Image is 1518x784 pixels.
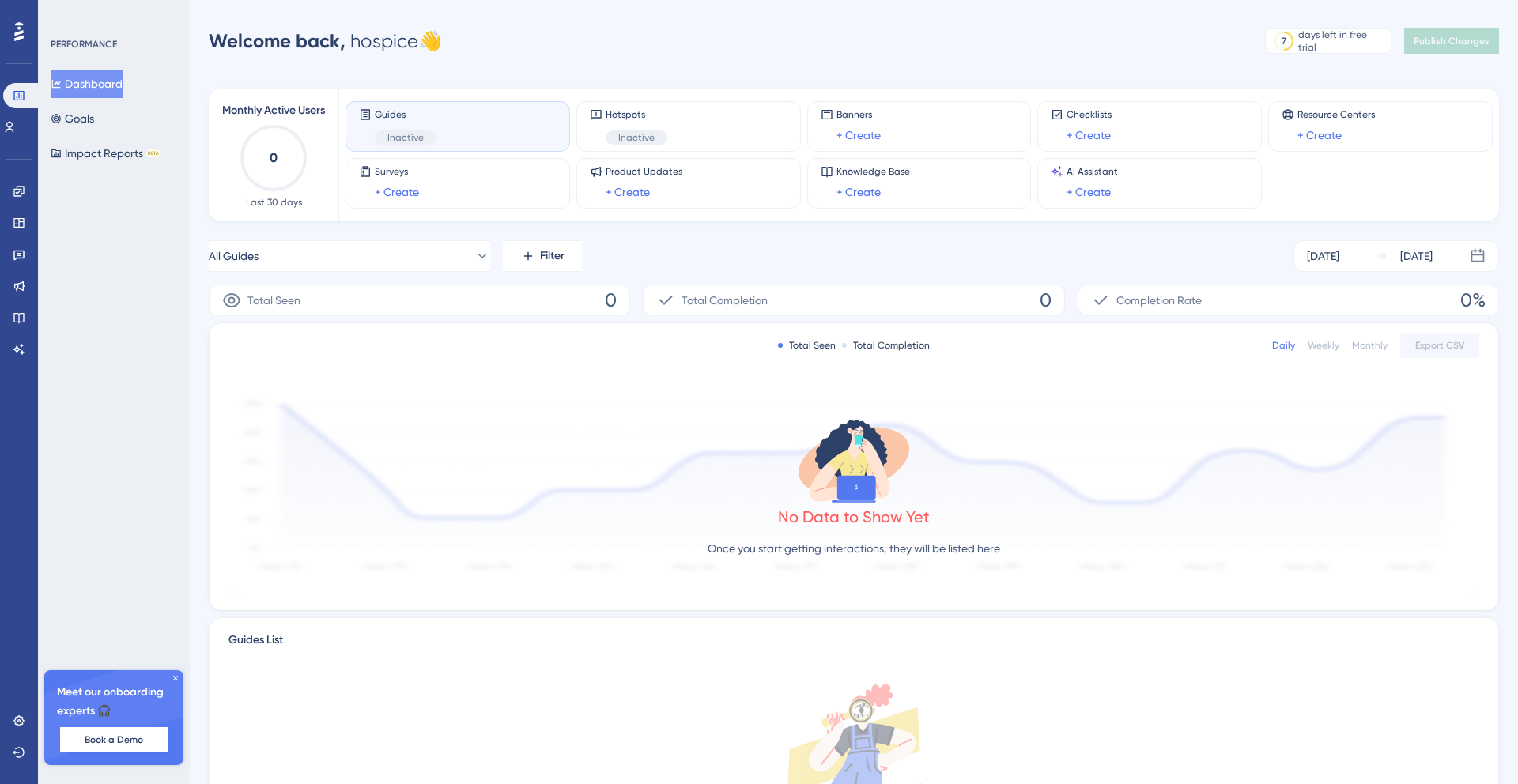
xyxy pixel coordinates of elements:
button: Export CSV [1400,333,1479,358]
span: Knowledge Base [836,165,910,178]
span: All Guides [209,247,259,266]
span: 0% [1460,288,1486,313]
div: 7 [1282,35,1286,47]
span: Completion Rate [1116,291,1202,310]
span: 0 [605,288,617,313]
a: + Create [836,183,881,202]
a: + Create [836,126,881,145]
span: Banners [836,108,881,121]
a: + Create [1297,126,1342,145]
span: Publish Changes [1414,35,1490,47]
text: 0 [270,150,278,165]
span: Inactive [387,131,424,144]
div: Total Completion [842,339,930,352]
button: Filter [503,240,582,272]
span: Checklists [1067,108,1112,121]
div: days left in free trial [1298,28,1386,54]
a: + Create [375,183,419,202]
span: Resource Centers [1297,108,1375,121]
span: 0 [1040,288,1052,313]
span: Total Completion [682,291,768,310]
span: Surveys [375,165,419,178]
button: Impact ReportsBETA [51,139,160,168]
div: Daily [1272,339,1295,352]
span: Inactive [618,131,655,144]
button: Book a Demo [60,727,168,752]
span: Welcome back, [209,29,346,52]
div: Weekly [1308,339,1339,352]
span: Meet our onboarding experts 🎧 [57,683,171,721]
div: PERFORMANCE [51,38,117,51]
span: AI Assistant [1067,165,1118,178]
span: Book a Demo [85,733,143,746]
span: Export CSV [1415,339,1465,352]
span: Hotspots [606,108,667,121]
button: Dashboard [51,70,123,98]
span: Product Updates [606,165,682,178]
button: All Guides [209,240,490,272]
div: No Data to Show Yet [778,506,930,528]
div: hospice 👋 [209,28,442,54]
button: Goals [51,104,94,133]
div: [DATE] [1307,247,1339,266]
a: + Create [1067,126,1111,145]
div: Total Seen [778,339,836,352]
span: Total Seen [247,291,300,310]
button: Publish Changes [1404,28,1499,54]
a: + Create [1067,183,1111,202]
span: Guides [375,108,436,121]
span: Monthly Active Users [222,101,325,120]
p: Once you start getting interactions, they will be listed here [708,539,1000,558]
div: Monthly [1352,339,1388,352]
span: Filter [540,247,565,266]
span: Last 30 days [246,196,302,209]
span: Guides List [228,631,283,659]
a: + Create [606,183,650,202]
div: BETA [146,149,160,157]
div: [DATE] [1400,247,1433,266]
